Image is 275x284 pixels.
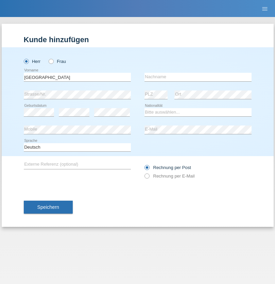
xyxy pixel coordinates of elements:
[144,165,149,173] input: Rechnung per Post
[24,201,73,214] button: Speichern
[144,173,195,179] label: Rechnung per E-Mail
[49,59,53,63] input: Frau
[261,5,268,12] i: menu
[24,59,41,64] label: Herr
[24,59,28,63] input: Herr
[144,165,191,170] label: Rechnung per Post
[258,6,272,11] a: menu
[49,59,66,64] label: Frau
[144,173,149,182] input: Rechnung per E-Mail
[37,204,59,210] span: Speichern
[24,35,252,44] h1: Kunde hinzufügen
